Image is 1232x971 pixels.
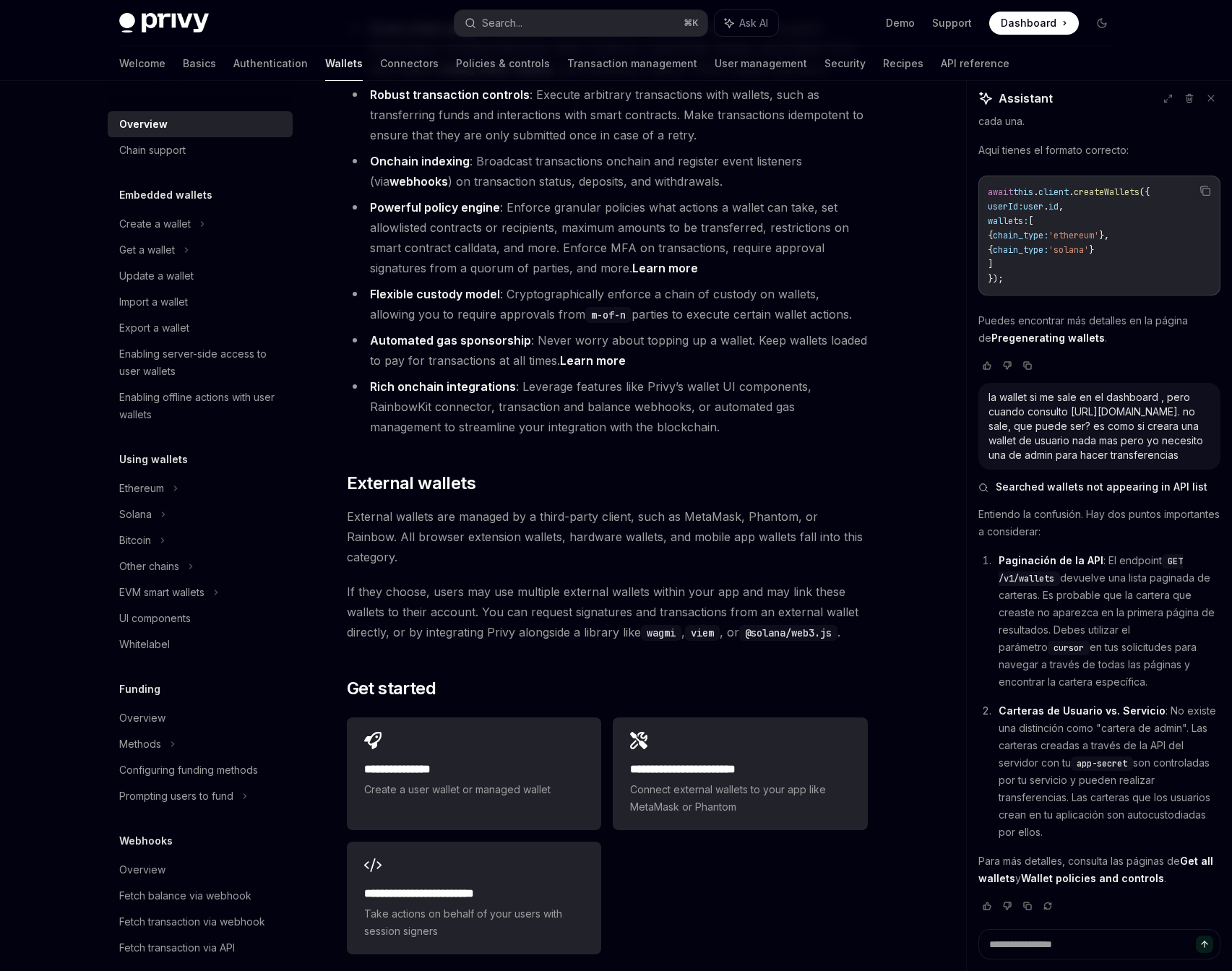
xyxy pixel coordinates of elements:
[347,330,868,371] li: : Never worry about topping up a wallet. Keep wallets loaded to pay for transactions at all times.
[1043,201,1048,212] span: .
[978,853,1220,887] p: Para más detalles, consulta las páginas de y .
[108,631,293,657] a: Whitelabel
[886,16,915,30] a: Demo
[1028,215,1033,227] span: [
[988,201,1023,212] span: userId:
[347,376,868,437] li: : Leverage features like Privy’s wallet UI components, RainbowKit connector, transaction and bala...
[978,142,1220,159] p: Aquí tienes el formato correcto:
[347,506,868,567] span: External wallets are managed by a third-party client, such as MetaMask, Phantom, or Rainbow. All ...
[347,284,868,324] li: : Cryptographically enforce a chain of custody on wallets, allowing you to require approvals from...
[119,787,233,805] div: Prompting users to fund
[715,10,778,36] button: Ask AI
[1196,936,1213,953] button: Send message
[119,267,194,285] div: Update a wallet
[1140,186,1150,198] span: ({
[1196,181,1215,200] button: Copy the contents from the code block
[119,13,209,33] img: dark logo
[108,605,293,631] a: UI components
[347,85,868,145] li: : Execute arbitrary transactions with wallets, such as transferring funds and interactions with s...
[1023,201,1043,212] span: user
[370,87,530,102] strong: Robust transaction controls
[1048,201,1059,212] span: id
[119,293,188,311] div: Import a wallet
[370,287,500,301] strong: Flexible custody model
[989,12,1079,35] a: Dashboard
[988,259,993,270] span: ]
[119,532,151,549] div: Bitcoin
[685,625,720,641] code: viem
[108,935,293,961] a: Fetch transaction via API
[119,681,160,698] h5: Funding
[347,677,436,700] span: Get started
[1038,186,1069,198] span: client
[632,261,698,276] a: Learn more
[108,289,293,315] a: Import a wallet
[119,761,258,779] div: Configuring funding methods
[988,390,1210,462] div: la wallet si me sale en el dashboard , pero cuando consulto [URL][DOMAIN_NAME]. no sale, que pued...
[1054,642,1084,654] span: cursor
[455,10,707,36] button: Search...⌘K
[1013,186,1033,198] span: this
[108,757,293,783] a: Configuring funding methods
[988,186,1013,198] span: await
[119,610,191,627] div: UI components
[988,244,993,256] span: {
[978,480,1220,494] button: Searched wallets not appearing in API list
[1021,872,1164,885] a: Wallet policies and controls
[999,552,1220,691] p: : El endpoint devuelve una lista paginada de carteras. Es probable que la cartera que creaste no ...
[988,215,1028,227] span: wallets:
[119,142,186,159] div: Chain support
[347,151,868,191] li: : Broadcast transactions onchain and register event listeners (via ) on transaction status, depos...
[941,46,1009,81] a: API reference
[108,705,293,731] a: Overview
[999,702,1220,841] p: : No existe una distinción como "cartera de admin". Las carteras creadas a través de la API del s...
[999,554,1103,566] strong: Paginación de la API
[108,341,293,384] a: Enabling server-side access to user wallets
[482,14,522,32] div: Search...
[119,887,251,905] div: Fetch balance via webhook
[108,883,293,909] a: Fetch balance via webhook
[560,353,626,368] a: Learn more
[119,735,161,753] div: Methods
[108,909,293,935] a: Fetch transaction via webhook
[1048,244,1089,256] span: 'solana'
[978,312,1220,347] p: Puedes encontrar más detalles en la página de .
[119,636,170,653] div: Whitelabel
[108,111,293,137] a: Overview
[119,584,204,601] div: EVM smart wallets
[585,307,632,323] code: m-of-n
[347,197,868,278] li: : Enforce granular policies what actions a wallet can take, set allowlisted contracts or recipien...
[119,709,165,727] div: Overview
[1077,758,1127,769] span: app-secret
[1099,230,1109,241] span: },
[119,319,189,337] div: Export a wallet
[119,116,168,133] div: Overview
[1033,186,1038,198] span: .
[119,506,152,523] div: Solana
[739,625,837,641] code: @solana/web3.js
[108,263,293,289] a: Update a wallet
[1048,230,1099,241] span: 'ethereum'
[978,506,1220,540] p: Entiendo la confusión. Hay dos puntos importantes a considerar:
[119,913,265,931] div: Fetch transaction via webhook
[988,230,993,241] span: {
[1090,12,1113,35] button: Toggle dark mode
[370,154,470,168] strong: Onchain indexing
[999,90,1053,107] span: Assistant
[119,451,188,468] h5: Using wallets
[119,46,165,81] a: Welcome
[108,137,293,163] a: Chain support
[932,16,972,30] a: Support
[119,861,165,879] div: Overview
[456,46,550,81] a: Policies & controls
[370,379,516,394] strong: Rich onchain integrations
[325,46,363,81] a: Wallets
[1001,16,1056,30] span: Dashboard
[993,230,1048,241] span: chain_type:
[1089,244,1094,256] span: }
[715,46,807,81] a: User management
[364,781,584,798] span: Create a user wallet or managed wallet
[993,244,1048,256] span: chain_type:
[347,472,475,495] span: External wallets
[347,582,868,642] span: If they choose, users may use multiple external wallets within your app and may link these wallet...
